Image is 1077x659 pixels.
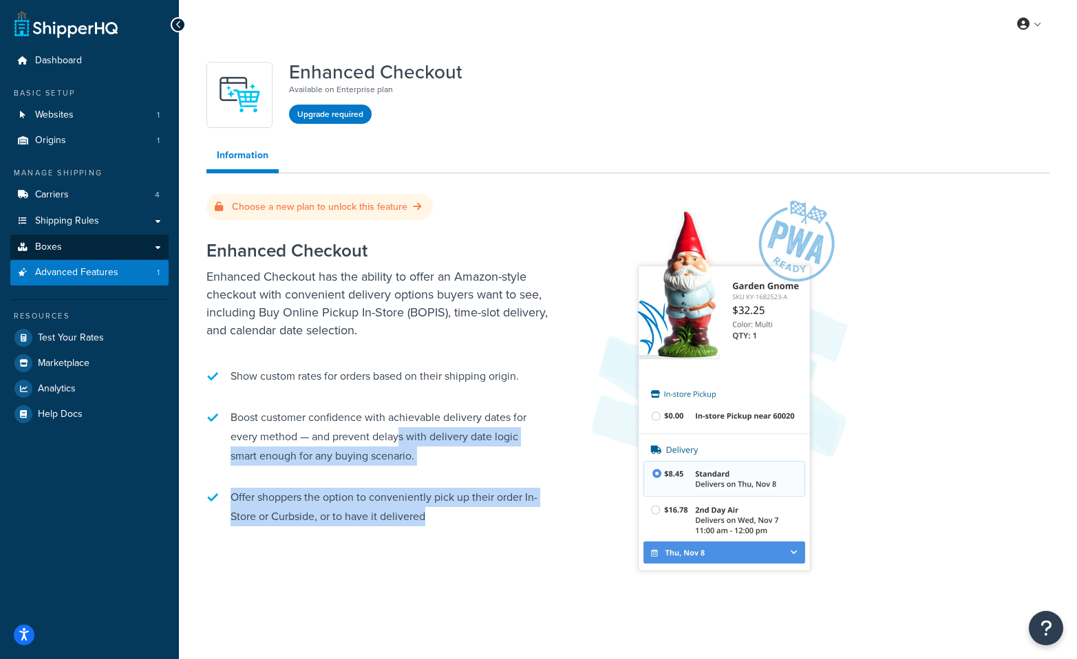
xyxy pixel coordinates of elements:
[38,332,104,344] span: Test Your Rates
[10,87,169,99] div: Basic Setup
[38,409,83,420] span: Help Docs
[157,109,160,121] span: 1
[10,182,169,208] a: Carriers4
[10,310,169,322] div: Resources
[35,241,62,253] span: Boxes
[10,102,169,128] a: Websites1
[206,360,551,393] li: Show custom rates for orders based on their shipping origin.
[206,481,551,533] li: Offer shoppers the option to conveniently pick up their order In-Store or Curbside, or to have it...
[10,235,169,260] a: Boxes
[10,167,169,179] div: Manage Shipping
[35,135,66,147] span: Origins
[215,199,425,214] a: Choose a new plan to unlock this feature
[157,267,160,279] span: 1
[10,260,169,285] a: Advanced Features1
[1029,611,1063,645] button: Open Resource Center
[592,199,848,577] img: Enhanced Checkout
[35,215,99,227] span: Shipping Rules
[10,128,169,153] li: Origins
[35,55,82,67] span: Dashboard
[38,383,76,395] span: Analytics
[289,105,372,124] button: Upgrade required
[35,109,74,121] span: Websites
[35,189,69,201] span: Carriers
[10,208,169,234] a: Shipping Rules
[35,267,118,279] span: Advanced Features
[10,102,169,128] li: Websites
[157,135,160,147] span: 1
[206,142,279,173] a: Information
[10,48,169,74] a: Dashboard
[206,268,551,339] p: Enhanced Checkout has the ability to offer an Amazon-style checkout with convenient delivery opti...
[206,241,551,261] h2: Enhanced Checkout
[289,83,462,96] p: Available on Enterprise plan
[38,358,89,369] span: Marketplace
[10,351,169,376] a: Marketplace
[155,189,160,201] span: 4
[10,260,169,285] li: Advanced Features
[10,402,169,426] a: Help Docs
[10,325,169,350] a: Test Your Rates
[289,62,462,83] h1: Enhanced Checkout
[10,182,169,208] li: Carriers
[10,128,169,153] a: Origins1
[215,71,264,119] img: RgAAAABJRU5ErkJggg==
[10,376,169,401] a: Analytics
[206,401,551,473] li: Boost customer confidence with achievable delivery dates for every method — and prevent delays wi...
